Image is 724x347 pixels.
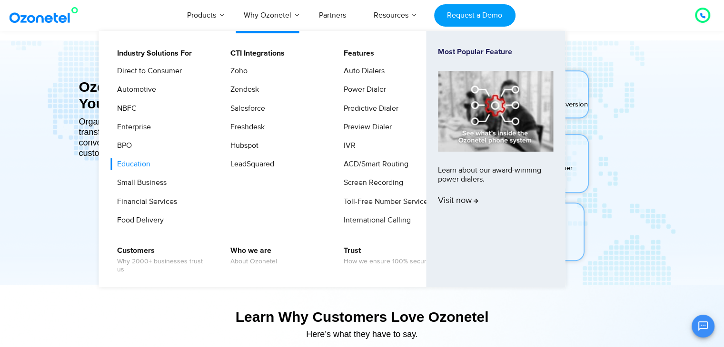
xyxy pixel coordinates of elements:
a: CustomersWhy 2000+ businesses trust us [111,245,212,275]
a: Zendesk [224,84,260,96]
a: Most Popular FeatureLearn about our award-winning power dialers.Visit now [438,48,553,270]
a: Direct to Consumer [111,65,183,77]
a: Power Dialer [337,84,387,96]
a: Predictive Dialer [337,103,400,115]
a: Automotive [111,84,158,96]
a: Freshdesk [224,121,266,133]
a: Education [111,158,152,170]
a: Industry Solutions For [111,48,193,59]
a: Auto Dialers [337,65,386,77]
a: Financial Services [111,196,179,208]
a: Features [337,48,376,59]
a: Zoho [224,65,249,77]
div: Learn Why Customers Love Ozonetel​ [74,308,650,325]
span: Visit now [438,196,478,206]
a: Enterprise [111,121,152,133]
a: BPO [111,140,133,152]
button: Open chat [692,315,714,337]
span: Why 2000+ businesses trust us [117,258,211,274]
a: Salesforce [224,103,267,115]
a: Hubspot [224,140,260,152]
img: phone-system-min.jpg [438,71,553,151]
a: ACD/Smart Routing [337,158,410,170]
a: Screen Recording [337,177,405,189]
a: LeadSquared [224,158,276,170]
a: NBFC [111,103,138,115]
span: About Ozonetel [230,258,277,266]
div: Here’s what they have to say. [74,330,650,338]
a: Preview Dialer [337,121,393,133]
a: International Calling [337,214,412,226]
a: Toll-Free Number Services [337,196,433,208]
div: Organizations leveraging our platform have transformed CX into measurable metrics of conversion, ... [79,116,243,158]
a: CTI Integrations [224,48,286,59]
div: Ozonetel. Your Growth Partner! [79,78,243,112]
a: Who we areAbout Ozonetel [224,245,278,267]
a: IVR [337,140,357,152]
a: TrustHow we ensure 100% security [337,245,435,267]
a: Food Delivery [111,214,165,226]
span: How we ensure 100% security [344,258,433,266]
a: Request a Demo [434,4,516,27]
a: Small Business [111,177,168,189]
